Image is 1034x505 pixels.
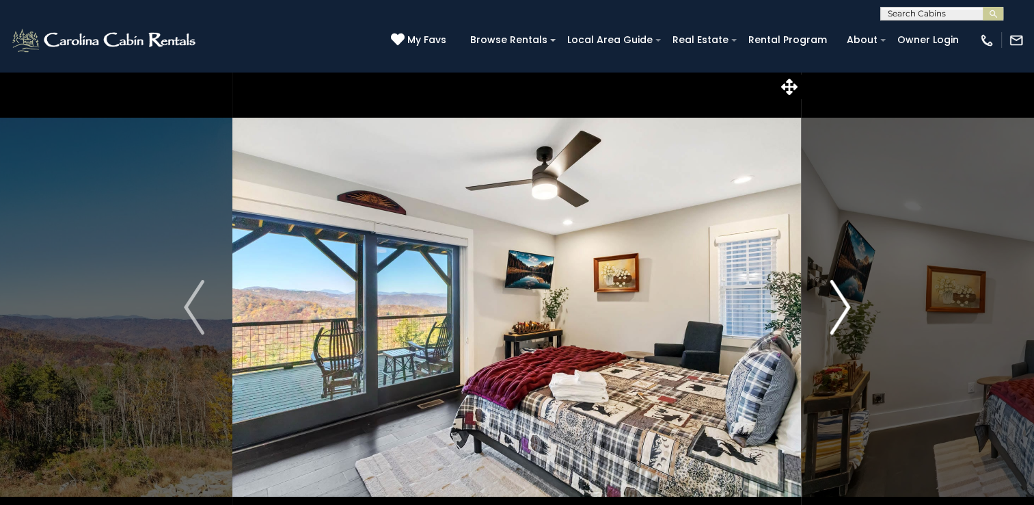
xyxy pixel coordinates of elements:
span: My Favs [407,33,446,47]
a: About [840,29,884,51]
a: Real Estate [666,29,735,51]
img: arrow [184,280,204,335]
a: Browse Rentals [463,29,554,51]
a: My Favs [391,33,450,48]
img: mail-regular-white.png [1009,33,1024,48]
a: Rental Program [742,29,834,51]
a: Local Area Guide [560,29,659,51]
img: arrow [830,280,850,335]
img: White-1-2.png [10,27,200,54]
img: phone-regular-white.png [979,33,994,48]
a: Owner Login [890,29,966,51]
